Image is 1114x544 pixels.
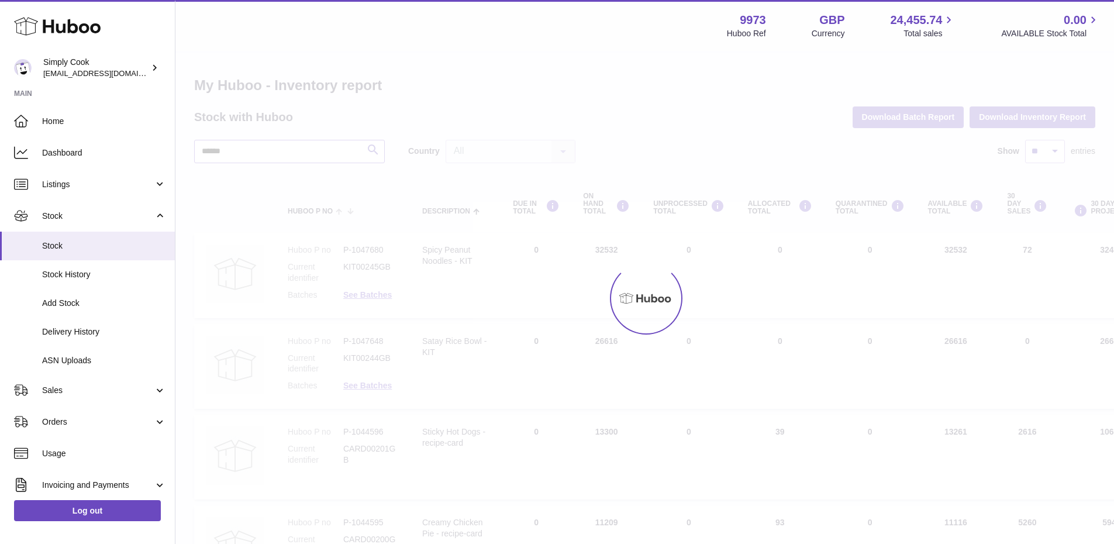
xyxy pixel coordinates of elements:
span: 0.00 [1064,12,1087,28]
div: Huboo Ref [727,28,766,39]
span: 24,455.74 [890,12,942,28]
span: Stock [42,240,166,252]
span: Home [42,116,166,127]
span: Listings [42,179,154,190]
span: AVAILABLE Stock Total [1001,28,1100,39]
span: Dashboard [42,147,166,159]
span: Invoicing and Payments [42,480,154,491]
span: Sales [42,385,154,396]
a: 0.00 AVAILABLE Stock Total [1001,12,1100,39]
span: Stock [42,211,154,222]
span: ASN Uploads [42,355,166,366]
strong: GBP [819,12,844,28]
span: Stock History [42,269,166,280]
span: Orders [42,416,154,428]
span: Add Stock [42,298,166,309]
img: internalAdmin-9973@internal.huboo.com [14,59,32,77]
span: [EMAIL_ADDRESS][DOMAIN_NAME] [43,68,172,78]
div: Currency [812,28,845,39]
span: Delivery History [42,326,166,338]
a: Log out [14,500,161,521]
a: 24,455.74 Total sales [890,12,956,39]
strong: 9973 [740,12,766,28]
div: Simply Cook [43,57,149,79]
span: Total sales [903,28,956,39]
span: Usage [42,448,166,459]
